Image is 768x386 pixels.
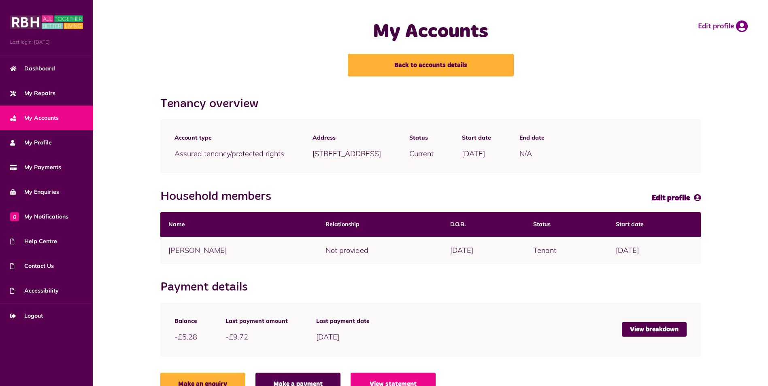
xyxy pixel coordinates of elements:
[160,280,256,295] h2: Payment details
[10,212,68,221] span: My Notifications
[10,237,57,246] span: Help Centre
[10,188,59,196] span: My Enquiries
[270,20,591,44] h1: My Accounts
[525,212,608,237] th: Status
[462,149,485,158] span: [DATE]
[10,64,55,73] span: Dashboard
[313,134,381,142] span: Address
[226,317,288,325] span: Last payment amount
[160,212,317,237] th: Name
[519,134,545,142] span: End date
[698,20,748,32] a: Edit profile
[10,89,55,98] span: My Repairs
[317,212,442,237] th: Relationship
[226,332,248,341] span: -£9.72
[519,149,532,158] span: N/A
[160,189,279,204] h2: Household members
[10,14,83,30] img: MyRBH
[442,212,525,237] th: D.O.B.
[348,54,514,76] a: Back to accounts details
[10,262,54,270] span: Contact Us
[160,97,266,111] h2: Tenancy overview
[608,237,701,264] td: [DATE]
[622,322,687,337] a: View breakdown
[409,149,434,158] span: Current
[462,134,491,142] span: Start date
[316,317,370,325] span: Last payment date
[317,237,442,264] td: Not provided
[174,317,197,325] span: Balance
[10,212,19,221] span: 0
[652,192,701,204] a: Edit profile
[313,149,381,158] span: [STREET_ADDRESS]
[174,134,284,142] span: Account type
[174,149,284,158] span: Assured tenancy/protected rights
[316,332,339,341] span: [DATE]
[174,332,197,341] span: -£5.28
[10,138,52,147] span: My Profile
[652,195,690,202] span: Edit profile
[442,237,525,264] td: [DATE]
[10,312,43,320] span: Logout
[10,163,61,172] span: My Payments
[525,237,608,264] td: Tenant
[10,286,59,295] span: Accessibility
[160,237,317,264] td: [PERSON_NAME]
[409,134,434,142] span: Status
[608,212,701,237] th: Start date
[10,38,83,46] span: Last login: [DATE]
[10,114,59,122] span: My Accounts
